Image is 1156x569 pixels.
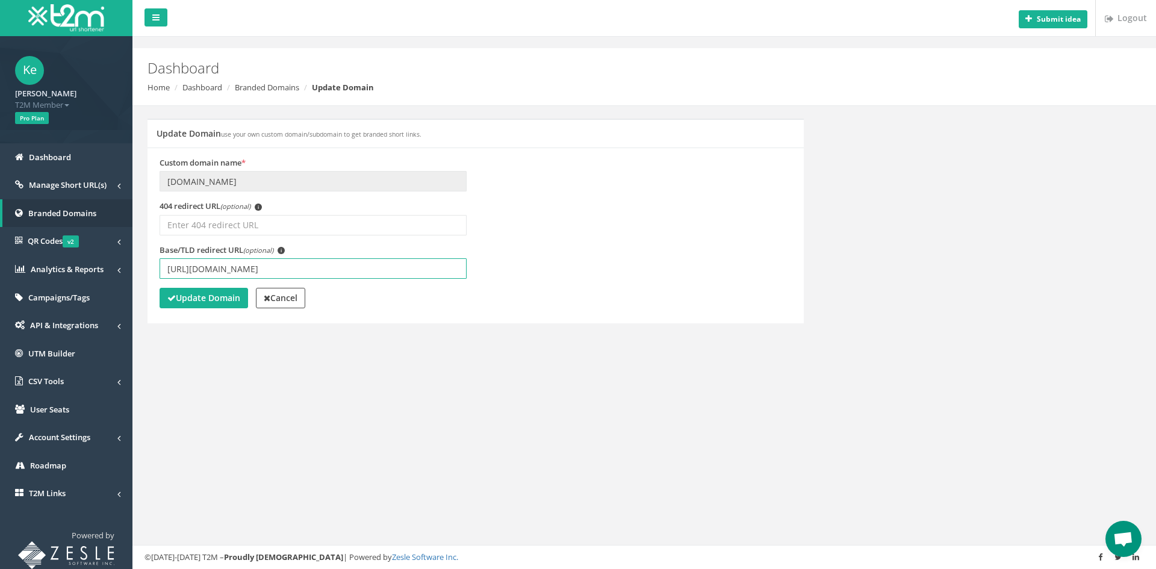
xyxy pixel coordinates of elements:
span: Roadmap [30,460,66,471]
span: Manage Short URL(s) [29,179,107,190]
span: Pro Plan [15,112,49,124]
strong: Cancel [264,292,297,303]
span: Branded Domains [28,208,96,219]
span: QR Codes [28,235,79,246]
strong: Update Domain [312,82,374,93]
b: Submit idea [1037,14,1081,24]
label: 404 redirect URL [160,201,262,212]
h5: Update Domain [157,129,421,138]
span: UTM Builder [28,348,75,359]
input: Enter 404 redirect URL [160,215,467,235]
button: Update Domain [160,288,248,308]
small: use your own custom domain/subdomain to get branded short links. [221,130,421,138]
img: T2M [28,4,104,31]
label: Base/TLD redirect URL [160,244,285,256]
div: Open chat [1105,521,1142,557]
span: v2 [63,235,79,247]
span: User Seats [30,404,69,415]
span: i [278,247,285,254]
em: (optional) [220,202,250,211]
img: T2M URL Shortener powered by Zesle Software Inc. [18,541,114,569]
strong: [PERSON_NAME] [15,88,76,99]
strong: Proudly [DEMOGRAPHIC_DATA] [224,552,343,562]
h2: Dashboard [148,60,972,76]
span: Account Settings [29,432,90,443]
input: Enter domain name [160,171,467,191]
em: (optional) [243,246,273,255]
a: Dashboard [182,82,222,93]
span: Dashboard [29,152,71,163]
a: Zesle Software Inc. [392,552,458,562]
a: [PERSON_NAME] T2M Member [15,85,117,110]
span: Ke [15,56,44,85]
label: Custom domain name [160,157,246,169]
span: CSV Tools [28,376,64,387]
a: Branded Domains [235,82,299,93]
button: Submit idea [1019,10,1087,28]
strong: Update Domain [167,292,240,303]
a: Home [148,82,170,93]
span: Campaigns/Tags [28,292,90,303]
span: Analytics & Reports [31,264,104,275]
a: Cancel [256,288,305,308]
span: T2M Member [15,99,117,111]
span: T2M Links [29,488,66,499]
span: API & Integrations [30,320,98,331]
div: ©[DATE]-[DATE] T2M – | Powered by [144,552,1144,563]
span: i [255,204,262,211]
input: Enter TLD redirect URL [160,258,467,279]
span: Powered by [72,530,114,541]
